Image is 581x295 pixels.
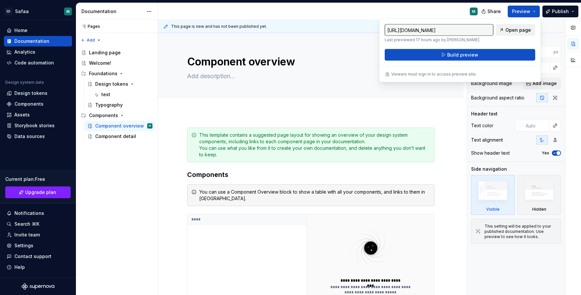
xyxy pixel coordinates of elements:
a: Landing page [79,47,155,58]
a: Design tokens [85,79,155,89]
span: Share [487,8,501,15]
span: Add [87,38,95,43]
div: Help [14,264,25,270]
div: M [472,9,475,14]
div: Components [89,112,118,119]
input: Auto [523,120,550,131]
a: Settings [4,240,72,251]
div: Hidden [532,207,546,212]
svg: Supernova Logo [22,283,54,290]
div: Background aspect ratio [471,95,524,101]
div: Current plan : Free [5,176,71,182]
div: Analytics [14,49,35,55]
div: Contact support [14,253,51,260]
div: This setting will be applied to your published documentation. Use preview to see how it looks. [484,224,557,239]
div: Text color [471,122,493,129]
div: Background image [471,80,512,87]
div: Visible [486,207,500,212]
div: Header text [471,111,498,117]
button: Publish [542,6,578,17]
button: Upgrade plan [5,186,71,198]
div: Visible [471,175,515,215]
span: This page is new and has not been published yet. [171,24,267,29]
a: Design tokens [4,88,72,98]
div: ED [5,8,12,15]
div: Foundations [89,70,117,77]
div: Home [14,27,27,34]
span: Open page [505,27,531,33]
div: Notifications [14,210,44,217]
div: Design tokens [95,81,128,87]
a: Component detail [85,131,155,142]
div: Design tokens [14,90,47,96]
div: You can use a Component Overview block to show a table with all your components, and links to the... [199,189,430,202]
div: Data sources [14,133,45,140]
div: Typography [95,102,123,108]
div: Invite team [14,232,40,238]
div: Component detail [95,133,136,140]
div: Welcome! [89,60,111,66]
button: Add image [523,78,561,89]
span: Publish [552,8,569,15]
a: Components [4,99,72,109]
div: Assets [14,112,30,118]
div: Side navigation [471,166,507,172]
div: Text alignment [471,137,503,143]
a: test [91,89,155,100]
textarea: Component overview [186,54,433,70]
div: Settings [14,242,33,249]
a: Home [4,25,72,36]
span: Build preview [447,52,478,58]
button: Contact support [4,251,72,262]
p: Viewers must sign in to access preview site. [391,72,477,77]
div: Safaa [15,8,29,15]
a: Documentation [4,36,72,46]
div: Hidden [518,175,561,215]
span: Add image [533,80,557,87]
p: px [554,49,558,55]
div: This template contains a suggested page layout for showing an overview of your design system comp... [199,132,430,158]
div: Components [14,101,44,107]
a: Component overviewM [85,121,155,131]
div: Design system data [5,80,44,85]
div: Documentation [14,38,49,44]
div: Components [79,110,155,121]
a: Analytics [4,47,72,57]
span: Preview [512,8,530,15]
a: Welcome! [79,58,155,68]
button: Preview [508,6,540,17]
div: Search ⌘K [14,221,39,227]
label: Yes [542,150,549,156]
p: Last previewed 17 hours ago by [PERSON_NAME]. [385,37,493,43]
a: Storybook stories [4,120,72,131]
div: M [149,123,151,129]
a: Assets [4,110,72,120]
a: Invite team [4,230,72,240]
div: test [101,91,110,98]
div: Code automation [14,60,54,66]
div: Component overview [95,123,144,129]
a: Open page [496,24,535,36]
button: Share [478,6,505,17]
button: Search ⌘K [4,219,72,229]
div: Pages [79,24,100,29]
div: Page tree [79,47,155,142]
h3: Components [187,170,434,179]
div: Documentation [81,8,143,15]
span: Upgrade plan [25,189,56,196]
div: Storybook stories [14,122,55,129]
a: Data sources [4,131,72,142]
div: Foundations [79,68,155,79]
button: EDSafaaM [1,4,75,18]
button: Help [4,262,72,272]
a: Typography [85,100,155,110]
button: Notifications [4,208,72,218]
div: M [66,9,70,14]
div: Landing page [89,49,121,56]
div: Show header text [471,150,510,156]
button: Add [79,36,103,45]
a: Code automation [4,58,72,68]
input: Auto [528,46,554,58]
button: Build preview [385,49,535,61]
